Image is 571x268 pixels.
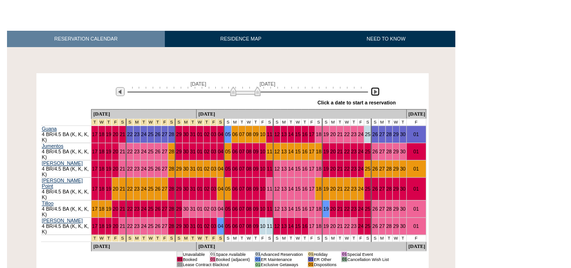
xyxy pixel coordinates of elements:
a: 21 [337,186,343,192]
td: Spring Break Wk 2 2026 [91,119,98,126]
a: 21 [337,206,343,212]
a: 14 [288,223,294,229]
a: 30 [183,206,189,212]
td: Spring Break Wk 2 2026 [119,119,126,126]
a: 23 [351,149,357,154]
a: 25 [365,186,370,192]
a: 27 [379,149,385,154]
a: 22 [127,186,133,192]
a: 21 [120,131,125,137]
a: 11 [267,223,272,229]
a: 01 [197,186,203,192]
a: 05 [225,131,231,137]
a: 22 [344,186,350,192]
a: 21 [120,186,125,192]
a: 27 [162,131,168,137]
td: Spring Break Wk 2 2026 [105,119,112,126]
a: 28 [169,131,174,137]
a: 12 [274,149,280,154]
a: 26 [372,223,378,229]
a: 29 [176,223,182,229]
a: 27 [162,223,168,229]
a: 24 [141,186,147,192]
a: 24 [141,131,147,137]
a: 31 [190,223,196,229]
a: 30 [400,131,406,137]
a: 26 [372,166,378,172]
a: 28 [169,206,174,212]
a: 16 [302,149,308,154]
a: 11 [267,131,272,137]
a: 26 [155,131,161,137]
a: 24 [358,166,364,172]
a: 12 [274,186,280,192]
a: 21 [120,166,125,172]
a: 08 [246,149,252,154]
a: 07 [239,149,245,154]
a: 25 [365,131,370,137]
a: 03 [211,131,217,137]
a: 14 [288,131,294,137]
a: 29 [176,186,182,192]
a: 24 [358,149,364,154]
a: 14 [288,149,294,154]
a: 17 [309,166,315,172]
a: 17 [92,131,98,137]
a: 23 [351,223,357,229]
a: 24 [141,223,147,229]
td: Spring Break Wk 3 2026 [126,119,133,126]
a: 24 [358,223,364,229]
a: 03 [211,223,217,229]
a: 10 [260,206,266,212]
a: 24 [358,186,364,192]
a: 21 [120,149,125,154]
a: RESERVATION CALENDAR [7,31,165,47]
a: 17 [309,131,315,137]
a: 23 [351,186,357,192]
a: 28 [386,223,392,229]
a: 22 [344,206,350,212]
a: 19 [106,223,112,229]
a: 11 [267,206,272,212]
a: 29 [393,131,399,137]
a: [PERSON_NAME] Point [42,178,83,189]
a: 01 [197,149,203,154]
a: 09 [253,149,259,154]
a: 20 [113,149,118,154]
a: 04 [218,186,223,192]
a: 20 [113,166,118,172]
a: 08 [246,206,252,212]
a: 03 [211,166,217,172]
a: 20 [330,186,336,192]
a: 09 [253,206,259,212]
a: 24 [141,149,147,154]
a: 01 [413,131,419,137]
a: 04 [218,206,223,212]
a: 03 [211,186,217,192]
a: 28 [386,131,392,137]
a: 25 [148,223,154,229]
a: 29 [393,186,399,192]
a: 18 [316,186,321,192]
td: Spring Break Wk 2 2026 [112,119,119,126]
a: 21 [337,131,343,137]
span: [DATE] [260,81,275,87]
a: 21 [120,206,125,212]
a: 20 [330,149,336,154]
a: 22 [127,223,133,229]
a: 27 [379,166,385,172]
a: 22 [344,223,350,229]
a: 29 [393,149,399,154]
a: 24 [141,206,147,212]
a: 06 [232,186,238,192]
a: 31 [190,149,196,154]
a: 04 [218,149,223,154]
a: 20 [330,166,336,172]
a: 30 [400,186,406,192]
a: 25 [148,206,154,212]
a: 28 [169,166,174,172]
a: 05 [225,223,231,229]
a: 23 [134,206,140,212]
a: 25 [365,206,370,212]
a: NEED TO KNOW [317,31,455,47]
